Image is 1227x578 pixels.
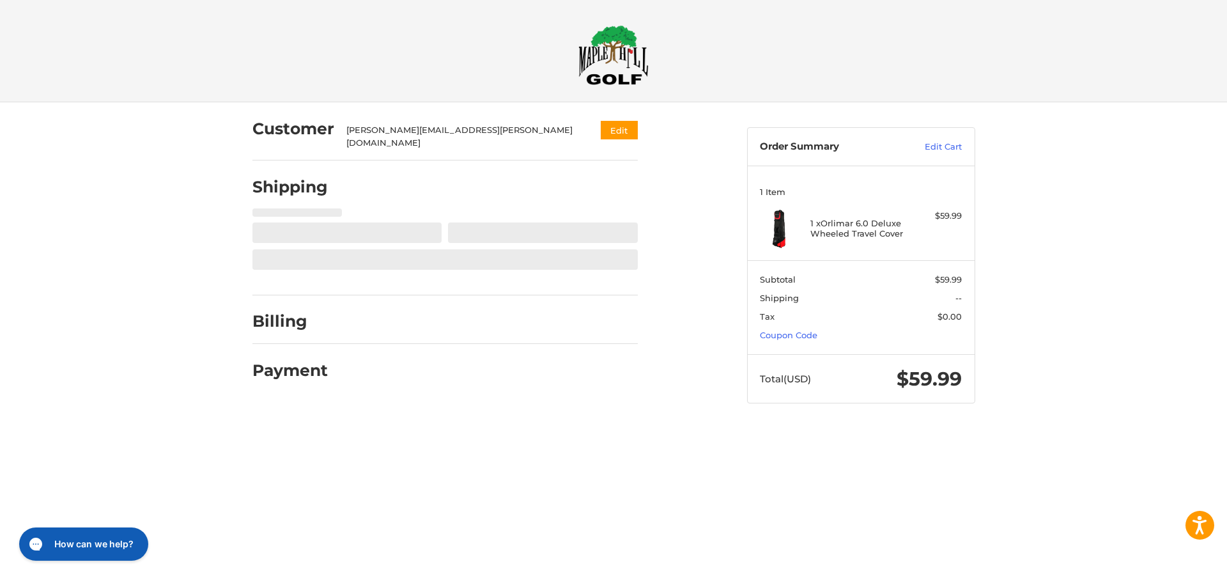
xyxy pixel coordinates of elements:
h2: Customer [252,119,334,139]
h3: Order Summary [760,141,897,153]
a: Coupon Code [760,330,817,340]
h2: Shipping [252,177,328,197]
span: $59.99 [935,274,962,285]
button: Edit [601,121,638,139]
span: -- [955,293,962,303]
img: Maple Hill Golf [578,25,649,85]
h2: Payment [252,361,328,380]
div: [PERSON_NAME][EMAIL_ADDRESS][PERSON_NAME][DOMAIN_NAME] [346,124,576,149]
span: Tax [760,311,775,322]
iframe: Gorgias live chat messenger [13,523,152,565]
span: $0.00 [938,311,962,322]
a: Edit Cart [897,141,962,153]
span: $59.99 [897,367,962,391]
h3: 1 Item [760,187,962,197]
span: Subtotal [760,274,796,285]
span: Shipping [760,293,799,303]
h4: 1 x Orlimar 6.0 Deluxe Wheeled Travel Cover [810,218,908,239]
span: Total (USD) [760,373,811,385]
h2: Billing [252,311,327,331]
div: $59.99 [911,210,962,223]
